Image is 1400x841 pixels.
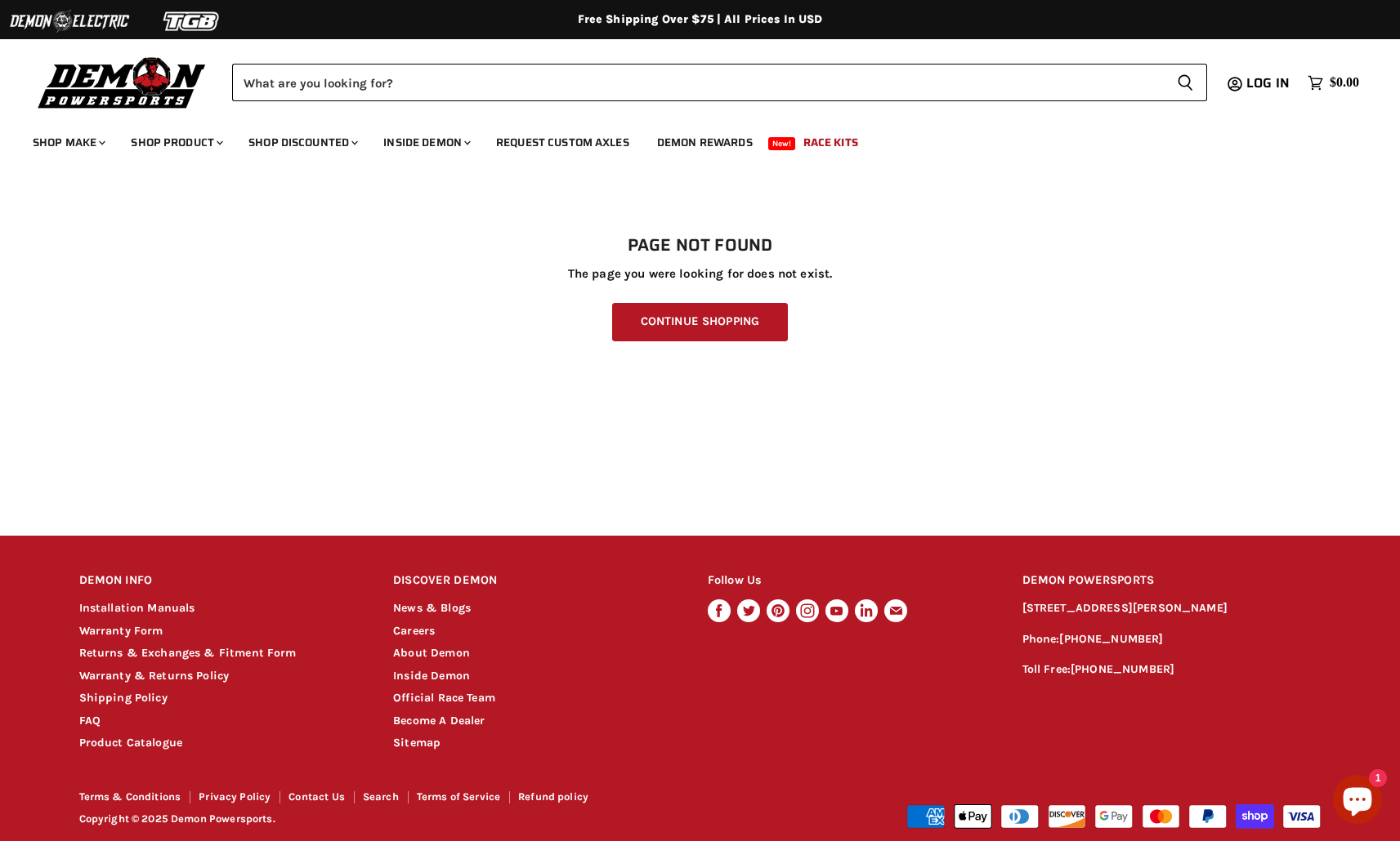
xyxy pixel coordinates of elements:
a: Terms & Conditions [79,790,181,803]
a: Returns & Exchanges & Fitment Form [79,646,297,660]
h2: Follow Us [708,562,991,600]
a: Warranty Form [79,624,163,638]
form: Product [232,64,1207,101]
button: Search [1164,64,1207,101]
a: Product Catalogue [79,736,183,750]
h1: Page not found [79,236,1322,256]
span: Log in [1246,73,1290,93]
h2: DISCOVER DEMON [393,562,677,600]
h2: DEMON INFO [79,562,363,600]
ul: Main menu [20,119,1355,159]
a: Official Race Team [393,691,495,705]
a: Shop Discounted [236,126,368,159]
a: [PHONE_NUMBER] [1071,662,1174,676]
a: Continue Shopping [612,303,788,341]
a: Contact Us [288,790,345,803]
a: Search [363,790,399,803]
p: Toll Free: [1022,661,1322,679]
a: Race Kits [791,126,870,159]
p: Phone: [1022,630,1322,649]
a: [PHONE_NUMBER] [1059,632,1163,646]
a: Request Custom Axles [484,126,642,159]
a: $0.00 [1299,71,1367,95]
a: News & Blogs [393,601,471,615]
a: Refund policy [518,790,588,803]
a: Shop Make [20,126,115,159]
a: Careers [393,624,435,638]
a: About Demon [393,646,470,660]
a: Inside Demon [371,126,481,159]
a: Demon Rewards [645,126,765,159]
a: Shop Product [119,126,233,159]
nav: Footer [79,791,702,808]
img: Demon Electric Logo 2 [8,6,131,37]
p: Copyright © 2025 Demon Powersports. [79,813,702,825]
inbox-online-store-chat: Shopify online store chat [1328,775,1387,828]
a: Inside Demon [393,669,470,683]
a: Installation Manuals [79,601,195,615]
p: The page you were looking for does not exist. [79,267,1322,281]
a: Become A Dealer [393,714,485,728]
a: Warranty & Returns Policy [79,669,230,683]
a: Terms of Service [417,790,500,803]
span: New! [768,137,796,150]
div: Free Shipping Over $75 | All Prices In USD [47,12,1354,27]
span: $0.00 [1330,75,1359,91]
a: Shipping Policy [79,691,168,705]
img: TGB Logo 2 [131,6,253,37]
a: Privacy Policy [199,790,271,803]
a: FAQ [79,714,101,728]
img: Demon Powersports [33,53,212,111]
a: Log in [1239,76,1299,91]
input: Search [232,64,1164,101]
h2: DEMON POWERSPORTS [1022,562,1322,600]
p: [STREET_ADDRESS][PERSON_NAME] [1022,599,1322,618]
a: Sitemap [393,736,441,750]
